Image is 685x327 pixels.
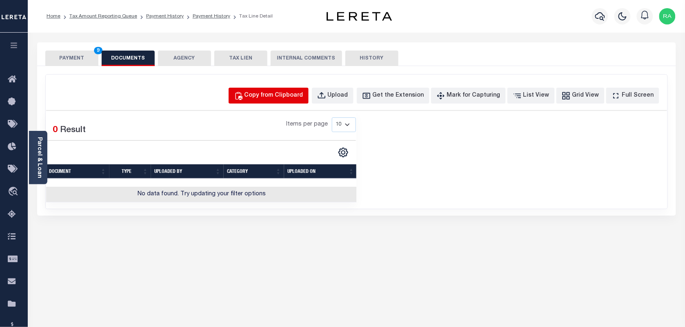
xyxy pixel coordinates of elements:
[229,88,309,104] button: Copy from Clipboard
[345,51,398,66] button: HISTORY
[53,126,58,135] span: 0
[556,88,605,104] button: Grid View
[507,88,555,104] button: List View
[606,88,659,104] button: Full Screen
[146,14,184,19] a: Payment History
[193,14,230,19] a: Payment History
[327,12,392,21] img: logo-dark.svg
[523,91,549,100] div: List View
[659,8,676,24] img: svg+xml;base64,PHN2ZyB4bWxucz0iaHR0cDovL3d3dy53My5vcmcvMjAwMC9zdmciIHBvaW50ZXItZXZlbnRzPSJub25lIi...
[447,91,500,100] div: Mark for Capturing
[47,14,60,19] a: Home
[46,164,109,179] th: Document: activate to sort column ascending
[328,91,348,100] div: Upload
[572,91,599,100] div: Grid View
[94,47,102,54] span: 9
[431,88,506,104] button: Mark for Capturing
[69,14,137,19] a: Tax Amount Reporting Queue
[271,51,342,66] button: INTERNAL COMMENTS
[102,51,155,66] button: DOCUMENTS
[60,124,86,137] label: Result
[230,13,273,20] li: Tax Line Detail
[373,91,424,100] div: Get the Extension
[214,51,267,66] button: TAX LIEN
[284,164,357,179] th: UPLOADED ON: activate to sort column ascending
[109,164,151,179] th: TYPE: activate to sort column ascending
[46,187,358,203] td: No data found. Try updating your filter options
[622,91,654,100] div: Full Screen
[158,51,211,66] button: AGENCY
[151,164,224,179] th: UPLOADED BY: activate to sort column ascending
[245,91,303,100] div: Copy from Clipboard
[8,187,21,197] i: travel_explore
[286,120,328,129] span: Items per page
[312,88,354,104] button: Upload
[36,137,42,178] a: Parcel & Loan
[357,88,429,104] button: Get the Extension
[224,164,284,179] th: CATEGORY: activate to sort column ascending
[45,51,98,66] button: PAYMENT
